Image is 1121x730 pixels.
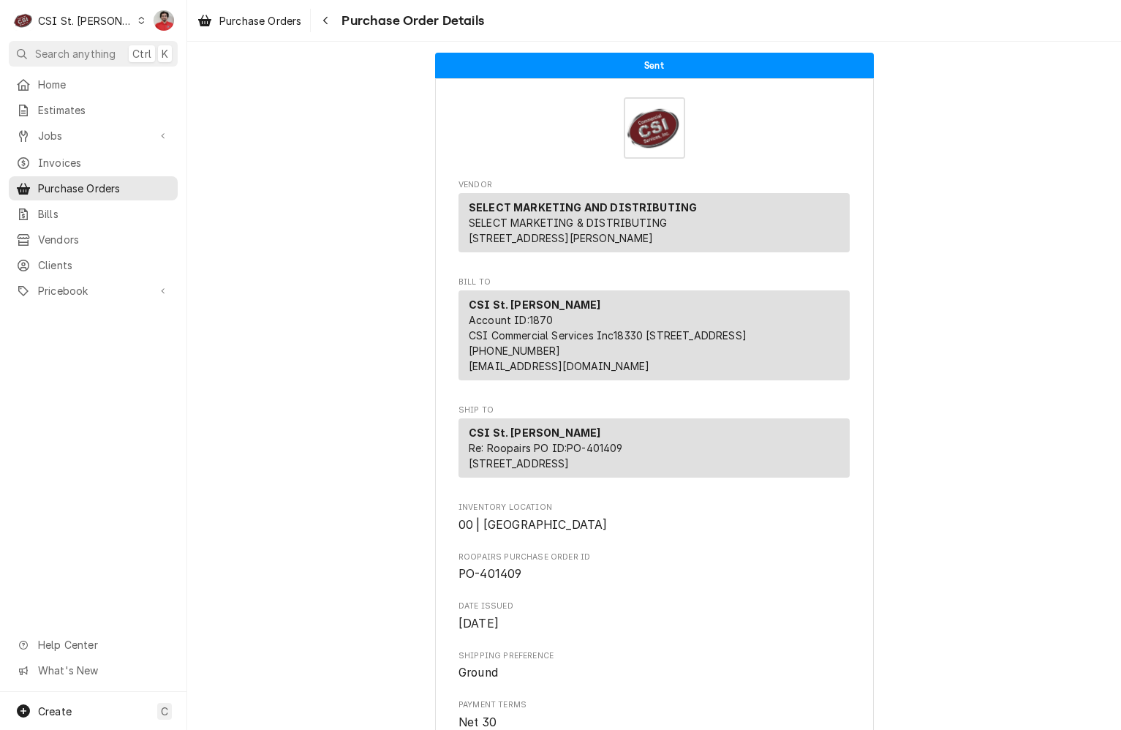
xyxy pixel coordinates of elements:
[435,53,874,78] div: Status
[458,179,850,191] span: Vendor
[458,276,850,288] span: Bill To
[458,290,850,386] div: Bill To
[9,151,178,175] a: Invoices
[469,345,560,357] a: [PHONE_NUMBER]
[38,128,148,143] span: Jobs
[314,9,337,32] button: Navigate back
[38,102,170,118] span: Estimates
[38,155,170,170] span: Invoices
[154,10,174,31] div: NF
[469,329,747,342] span: CSI Commercial Services Inc18330 [STREET_ADDRESS]
[38,257,170,273] span: Clients
[9,633,178,657] a: Go to Help Center
[38,637,169,652] span: Help Center
[458,617,499,631] span: [DATE]
[458,650,850,662] span: Shipping Preference
[337,11,484,31] span: Purchase Order Details
[38,663,169,678] span: What's New
[458,179,850,259] div: Purchase Order Vendor
[458,552,850,583] div: Roopairs Purchase Order ID
[469,442,623,454] span: Re: Roopairs PO ID: PO-401409
[9,176,178,200] a: Purchase Orders
[9,72,178,97] a: Home
[458,715,497,729] span: Net 30
[458,418,850,478] div: Ship To
[458,666,498,680] span: Ground
[38,77,170,92] span: Home
[469,426,600,439] strong: CSI St. [PERSON_NAME]
[154,10,174,31] div: Nicholas Faubert's Avatar
[219,13,301,29] span: Purchase Orders
[13,10,34,31] div: CSI St. Louis's Avatar
[469,457,570,470] span: [STREET_ADDRESS]
[38,232,170,247] span: Vendors
[38,181,170,196] span: Purchase Orders
[469,360,649,372] a: [EMAIL_ADDRESS][DOMAIN_NAME]
[469,201,697,214] strong: SELECT MARKETING AND DISTRIBUTING
[458,193,850,258] div: Vendor
[9,227,178,252] a: Vendors
[132,46,151,61] span: Ctrl
[458,601,850,632] div: Date Issued
[9,253,178,277] a: Clients
[458,502,850,533] div: Inventory Location
[458,404,850,484] div: Purchase Order Ship To
[38,283,148,298] span: Pricebook
[469,314,553,326] span: Account ID: 1870
[9,41,178,67] button: Search anythingCtrlK
[9,658,178,682] a: Go to What's New
[458,615,850,633] span: Date Issued
[38,705,72,718] span: Create
[458,565,850,583] span: Roopairs Purchase Order ID
[9,98,178,122] a: Estimates
[38,206,170,222] span: Bills
[458,276,850,387] div: Purchase Order Bill To
[458,552,850,563] span: Roopairs Purchase Order ID
[458,518,608,532] span: 00 | [GEOGRAPHIC_DATA]
[13,10,34,31] div: C
[458,290,850,380] div: Bill To
[162,46,168,61] span: K
[458,193,850,252] div: Vendor
[458,404,850,416] span: Ship To
[644,61,664,70] span: Sent
[9,124,178,148] a: Go to Jobs
[38,13,133,29] div: CSI St. [PERSON_NAME]
[458,516,850,534] span: Inventory Location
[458,699,850,711] span: Payment Terms
[469,298,600,311] strong: CSI St. [PERSON_NAME]
[458,502,850,513] span: Inventory Location
[458,567,521,581] span: PO-401409
[624,97,685,159] img: Logo
[9,279,178,303] a: Go to Pricebook
[469,217,667,244] span: SELECT MARKETING & DISTRIBUTING [STREET_ADDRESS][PERSON_NAME]
[9,202,178,226] a: Bills
[458,418,850,483] div: Ship To
[458,664,850,682] span: Shipping Preference
[458,601,850,612] span: Date Issued
[192,9,307,33] a: Purchase Orders
[161,704,168,719] span: C
[35,46,116,61] span: Search anything
[458,650,850,682] div: Shipping Preference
